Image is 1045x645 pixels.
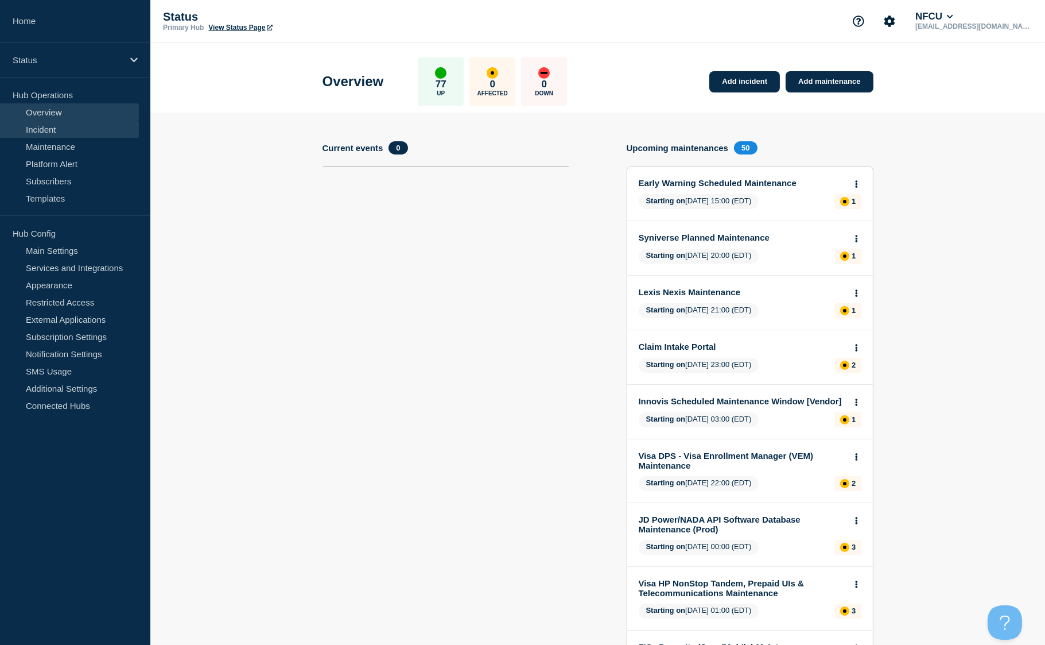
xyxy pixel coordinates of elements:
[639,515,846,534] a: JD Power/NADA API Software Database Maintenance (Prod)
[846,9,871,33] button: Support
[639,233,846,242] a: Syniverse Planned Maintenance
[988,605,1022,640] iframe: Help Scout Beacon - Open
[646,478,686,487] span: Starting on
[477,90,508,96] p: Affected
[435,67,446,79] div: up
[639,342,846,352] a: Claim Intake Portal
[535,90,553,96] p: Down
[840,306,849,315] div: affected
[639,303,759,318] span: [DATE] 21:00 (EDT)
[323,74,384,90] h1: Overview
[709,71,780,92] a: Add incident
[639,194,759,209] span: [DATE] 15:00 (EDT)
[877,9,902,33] button: Account settings
[437,90,445,96] p: Up
[639,249,759,264] span: [DATE] 20:00 (EDT)
[639,358,759,373] span: [DATE] 23:00 (EDT)
[852,607,856,615] p: 3
[639,540,759,555] span: [DATE] 00:00 (EDT)
[840,197,849,206] div: affected
[840,607,849,616] div: affected
[840,543,849,552] div: affected
[852,361,856,369] p: 2
[852,543,856,551] p: 3
[639,287,846,297] a: Lexis Nexis Maintenance
[639,604,759,619] span: [DATE] 01:00 (EDT)
[163,10,393,24] p: Status
[538,67,550,79] div: down
[542,79,547,90] p: 0
[852,197,856,206] p: 1
[786,71,873,92] a: Add maintenance
[13,55,123,65] p: Status
[840,479,849,488] div: affected
[646,306,686,314] span: Starting on
[646,542,686,551] span: Starting on
[436,79,446,90] p: 77
[852,479,856,488] p: 2
[639,396,846,406] a: Innovis Scheduled Maintenance Window [Vendor]
[646,360,686,369] span: Starting on
[639,578,846,598] a: Visa HP NonStop Tandem, Prepaid UIs & Telecommunications Maintenance
[734,141,757,155] span: 50
[852,415,856,424] p: 1
[646,415,686,423] span: Starting on
[840,415,849,424] div: affected
[646,606,686,615] span: Starting on
[840,252,849,261] div: affected
[490,79,495,90] p: 0
[389,141,407,155] span: 0
[913,22,1032,30] p: [EMAIL_ADDRESS][DOMAIN_NAME]
[913,11,955,22] button: NFCU
[487,67,498,79] div: affected
[639,451,846,470] a: Visa DPS - Visa Enrollment Manager (VEM) Maintenance
[852,306,856,315] p: 1
[840,361,849,370] div: affected
[646,251,686,260] span: Starting on
[639,412,759,427] span: [DATE] 03:00 (EDT)
[163,24,204,32] p: Primary Hub
[646,196,686,205] span: Starting on
[852,252,856,260] p: 1
[639,476,759,491] span: [DATE] 22:00 (EDT)
[323,143,383,153] h4: Current events
[208,24,272,32] a: View Status Page
[627,143,729,153] h4: Upcoming maintenances
[639,178,846,188] a: Early Warning Scheduled Maintenance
